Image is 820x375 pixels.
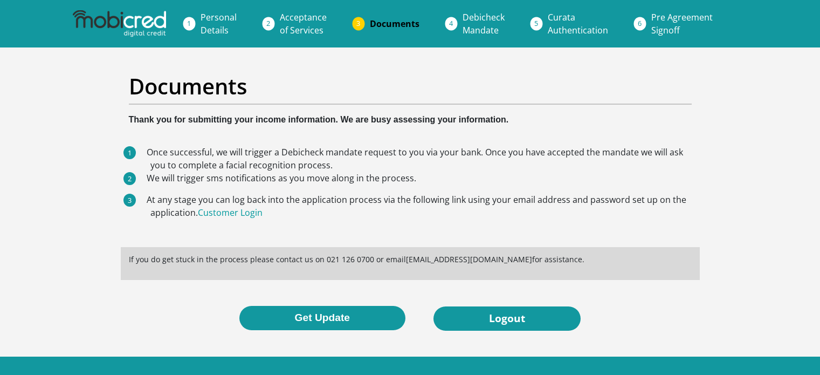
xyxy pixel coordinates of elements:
span: Documents [370,18,419,30]
span: Curata Authentication [548,11,608,36]
a: Acceptanceof Services [271,6,335,41]
li: Once successful, we will trigger a Debicheck mandate request to you via your bank. Once you have ... [150,146,692,172]
li: At any stage you can log back into the application process via the following link using your emai... [150,193,692,219]
a: DebicheckMandate [454,6,513,41]
span: Acceptance of Services [280,11,327,36]
a: Documents [361,13,428,35]
span: Pre Agreement Signoff [651,11,713,36]
p: If you do get stuck in the process please contact us on 021 126 0700 or email [EMAIL_ADDRESS][DOM... [129,254,692,265]
a: CurataAuthentication [539,6,617,41]
a: Customer Login [198,207,263,219]
li: We will trigger sms notifications as you move along in the process. [150,172,692,185]
a: Logout [433,306,581,331]
h2: Documents [129,73,692,99]
a: PersonalDetails [192,6,245,41]
b: Thank you for submitting your income information. We are busy assessing your information. [129,115,509,124]
a: Pre AgreementSignoff [643,6,721,41]
button: Get Update [239,306,405,330]
span: Personal Details [201,11,237,36]
span: Debicheck Mandate [463,11,505,36]
img: mobicred logo [73,10,166,37]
